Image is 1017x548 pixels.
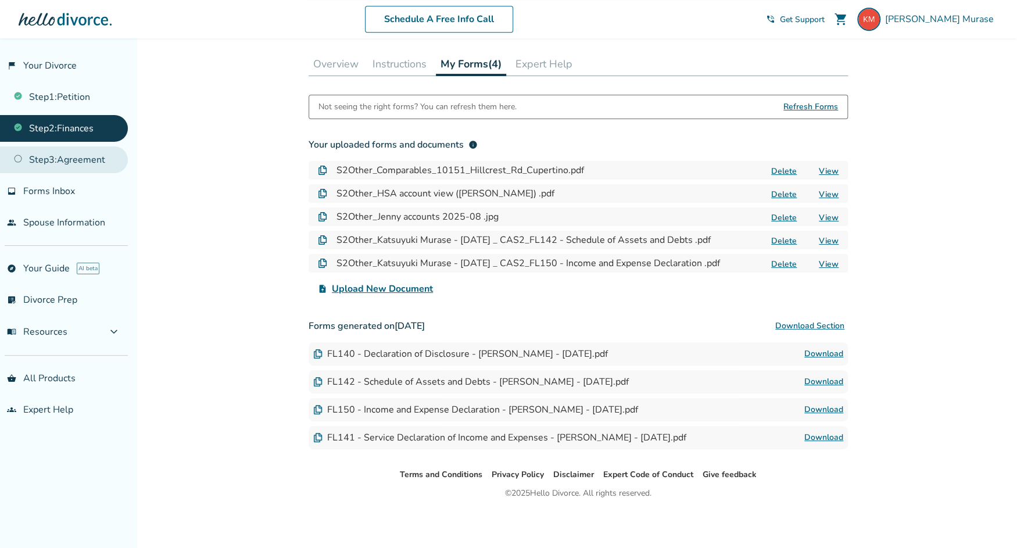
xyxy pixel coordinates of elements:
div: FL142 - Schedule of Assets and Debts - [PERSON_NAME] - [DATE].pdf [313,375,629,388]
button: Download Section [772,314,848,338]
img: katsu610@gmail.com [857,8,880,31]
a: View [819,212,839,223]
img: Document [318,189,327,198]
div: FL140 - Declaration of Disclosure - [PERSON_NAME] - [DATE].pdf [313,348,608,360]
img: Document [313,349,323,359]
img: Document [318,166,327,175]
button: Overview [309,52,363,76]
span: info [468,140,478,149]
button: Delete [768,258,800,270]
a: Terms and Conditions [400,469,482,480]
div: FL141 - Service Declaration of Income and Expenses - [PERSON_NAME] - [DATE].pdf [313,431,686,444]
li: Give feedback [703,468,757,482]
div: FL150 - Income and Expense Declaration - [PERSON_NAME] - [DATE].pdf [313,403,638,416]
div: Not seeing the right forms? You can refresh them here. [318,95,517,119]
span: inbox [7,187,16,196]
span: upload_file [318,284,327,293]
img: Document [318,259,327,268]
h3: Forms generated on [DATE] [309,314,848,338]
h4: S2Other_Comparables_10151_Hillcrest_Rd_Cupertino.pdf [336,163,584,177]
span: Upload New Document [332,282,433,296]
button: Delete [768,212,800,224]
img: Document [318,212,327,221]
div: Your uploaded forms and documents [309,138,478,152]
a: View [819,259,839,270]
a: Expert Code of Conduct [603,469,693,480]
img: Document [313,377,323,386]
h4: S2Other_Katsuyuki Murase - [DATE] _ CAS2_FL142 - Schedule of Assets and Debts .pdf [336,233,711,247]
a: Privacy Policy [492,469,544,480]
h4: S2Other_Jenny accounts 2025-08 .jpg [336,210,499,224]
a: View [819,235,839,246]
span: phone_in_talk [766,15,775,24]
a: View [819,189,839,200]
button: Delete [768,188,800,200]
span: list_alt_check [7,295,16,305]
a: Download [804,431,843,445]
img: Document [313,405,323,414]
span: flag_2 [7,61,16,70]
a: View [819,166,839,177]
button: Instructions [368,52,431,76]
span: explore [7,264,16,273]
a: Download [804,347,843,361]
span: [PERSON_NAME] Murase [885,13,998,26]
span: menu_book [7,327,16,336]
span: expand_more [107,325,121,339]
h4: S2Other_Katsuyuki Murase - [DATE] _ CAS2_FL150 - Income and Expense Declaration .pdf [336,256,720,270]
button: Expert Help [511,52,577,76]
button: Delete [768,165,800,177]
iframe: Chat Widget [959,492,1017,548]
img: Document [313,433,323,442]
span: AI beta [77,263,99,274]
span: Get Support [780,14,825,25]
span: groups [7,405,16,414]
span: Forms Inbox [23,185,75,198]
li: Disclaimer [553,468,594,482]
span: people [7,218,16,227]
button: Delete [768,235,800,247]
span: shopping_cart [834,12,848,26]
a: Download [804,403,843,417]
img: Document [318,235,327,245]
h4: S2Other_HSA account view ([PERSON_NAME]) .pdf [336,187,554,200]
button: My Forms(4) [436,52,506,76]
a: phone_in_talkGet Support [766,14,825,25]
div: © 2025 Hello Divorce. All rights reserved. [505,486,651,500]
a: Schedule A Free Info Call [365,6,513,33]
a: Download [804,375,843,389]
span: Refresh Forms [783,95,838,119]
span: Resources [7,325,67,338]
span: shopping_basket [7,374,16,383]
